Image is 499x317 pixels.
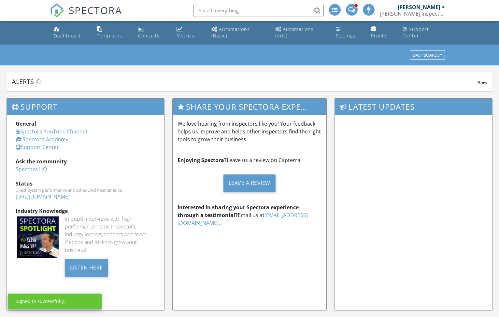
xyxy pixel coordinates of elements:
[275,26,314,39] div: Automations (Adv)
[371,33,386,39] div: Profile
[380,10,445,17] div: Donofrio Inspections
[398,4,440,10] div: [PERSON_NAME]
[16,166,47,173] a: Spectora HQ
[16,298,65,305] div: Signed in successfully.
[16,158,155,165] div: Ask the community
[97,33,122,39] div: Templates
[193,4,324,17] input: Search everything...
[178,157,227,164] strong: Enjoying Spectora?
[16,136,68,143] a: Spectora Academy
[16,180,155,187] div: Status
[177,33,194,39] div: Metrics
[178,204,299,219] strong: Interested in sharing your Spectora experience through a testimonial?
[174,23,204,42] a: Metrics
[50,9,122,22] a: SPECTORA
[16,144,59,151] a: Support Center
[65,259,108,277] div: Listen Here
[54,33,81,39] div: Dashboard
[50,3,64,18] img: The Best Home Inspection Software - Spectora
[178,212,308,227] a: [EMAIL_ADDRESS][DOMAIN_NAME]
[16,120,36,127] strong: General
[16,187,155,193] div: Check system performance and scheduled maintenance.
[12,77,478,86] div: Alerts
[336,33,355,39] div: Settings
[413,53,442,58] div: Dashboards
[51,23,89,42] a: Dashboard
[65,215,155,254] div: In-depth interviews with high-performance home inspectors, industry leaders, vendors and more. Ge...
[178,169,321,197] a: Leave a Review
[333,23,363,42] a: Settings
[178,203,321,227] p: Email us at .
[16,207,155,215] div: Industry Knowledge
[69,3,122,17] span: SPECTORA
[400,23,448,42] a: Support Center
[410,51,445,60] button: Dashboards
[16,193,70,200] a: [URL][DOMAIN_NAME]
[368,23,395,42] a: Company Profile
[135,23,169,42] a: Contacts
[211,26,250,39] div: Automations (Basic)
[65,263,108,270] a: Listen Here
[138,33,160,39] div: Contacts
[173,99,326,115] h3: Share Your Spectora Experience
[178,120,321,143] p: We love hearing from inspectors like you! Your feedback helps us improve and helps other inspecto...
[209,23,267,42] a: Automations (Basic)
[478,79,487,85] span: View
[7,99,164,115] h3: Support
[223,174,276,192] div: Leave a Review
[335,99,492,115] h3: Latest Updates
[178,156,321,164] p: Leave us a review on Capterra!
[17,216,59,258] img: Spectoraspolightmain
[403,26,429,39] div: Support Center
[94,23,130,42] a: Templates
[16,128,87,135] a: Spectora YouTube Channel
[273,23,328,42] a: Automations (Advanced)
